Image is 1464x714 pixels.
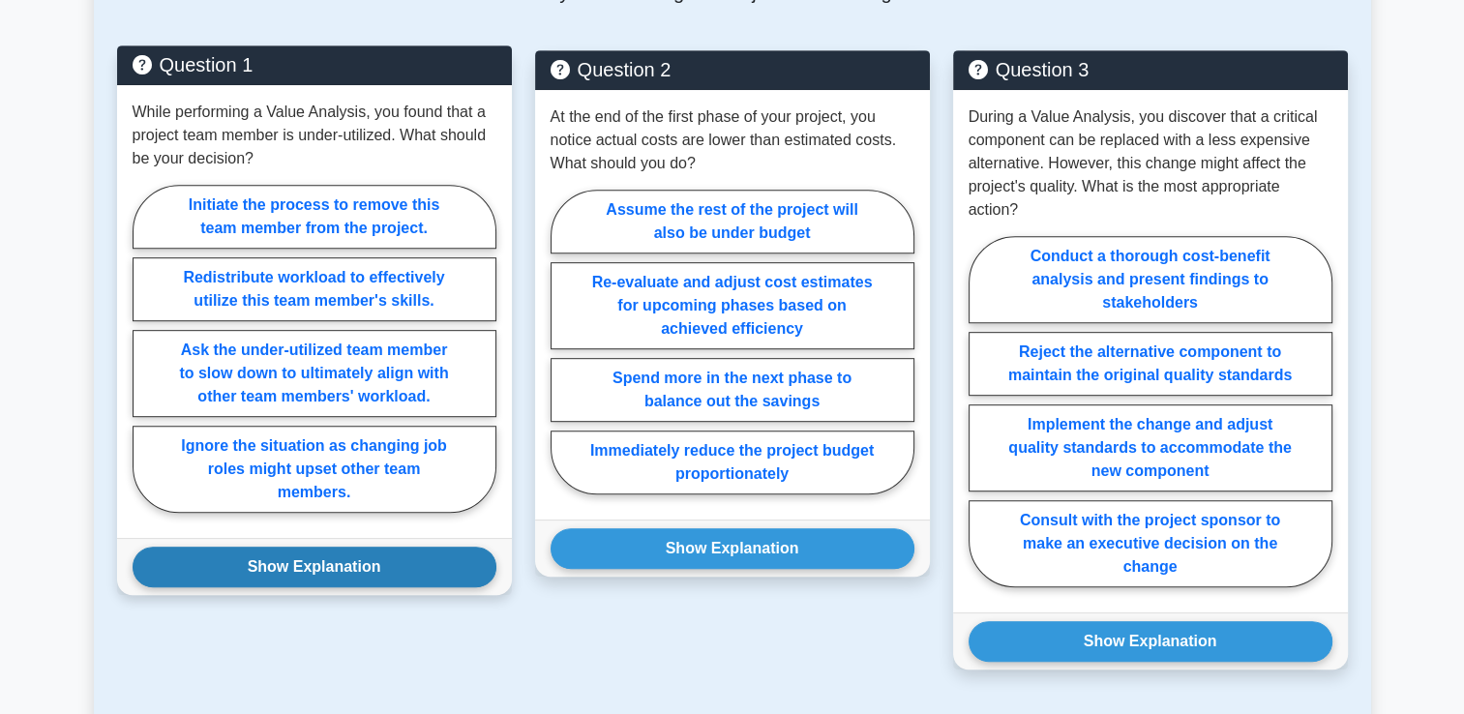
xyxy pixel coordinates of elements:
[133,101,496,170] p: While performing a Value Analysis, you found that a project team member is under-utilized. What s...
[551,431,914,494] label: Immediately reduce the project budget proportionately
[133,257,496,321] label: Redistribute workload to effectively utilize this team member's skills.
[969,404,1332,491] label: Implement the change and adjust quality standards to accommodate the new component
[969,332,1332,396] label: Reject the alternative component to maintain the original quality standards
[551,105,914,175] p: At the end of the first phase of your project, you notice actual costs are lower than estimated c...
[133,53,496,76] h5: Question 1
[969,236,1332,323] label: Conduct a thorough cost-benefit analysis and present findings to stakeholders
[133,547,496,587] button: Show Explanation
[133,426,496,513] label: Ignore the situation as changing job roles might upset other team members.
[551,190,914,253] label: Assume the rest of the project will also be under budget
[551,58,914,81] h5: Question 2
[551,528,914,569] button: Show Explanation
[969,58,1332,81] h5: Question 3
[969,621,1332,662] button: Show Explanation
[133,330,496,417] label: Ask the under-utilized team member to slow down to ultimately align with other team members' work...
[969,105,1332,222] p: During a Value Analysis, you discover that a critical component can be replaced with a less expen...
[133,185,496,249] label: Initiate the process to remove this team member from the project.
[969,500,1332,587] label: Consult with the project sponsor to make an executive decision on the change
[551,262,914,349] label: Re-evaluate and adjust cost estimates for upcoming phases based on achieved efficiency
[551,358,914,422] label: Spend more in the next phase to balance out the savings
